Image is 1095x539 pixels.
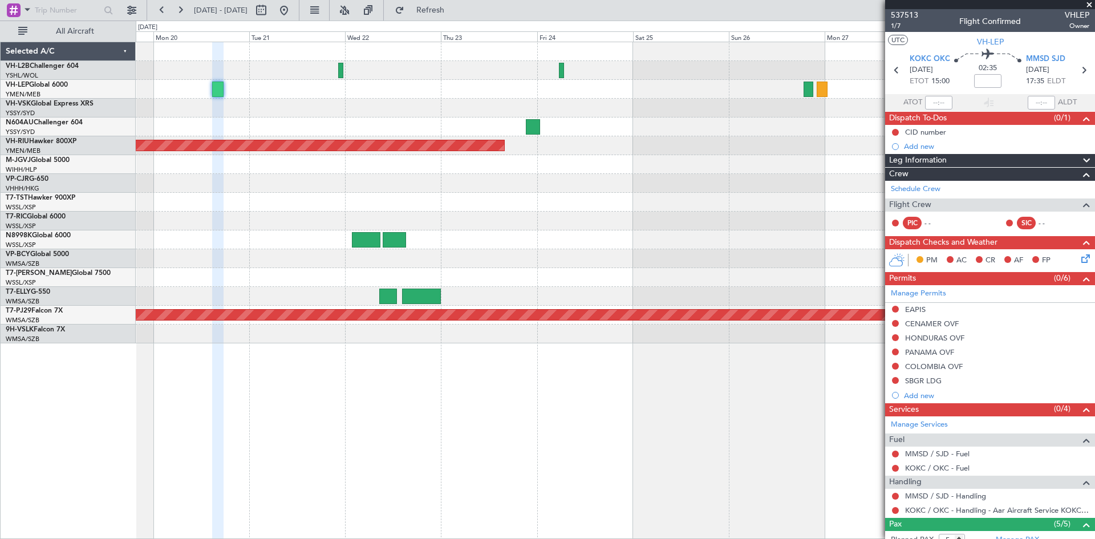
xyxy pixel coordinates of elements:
[6,100,94,107] a: VH-VSKGlobal Express XRS
[6,157,70,164] a: M-JGVJGlobal 5000
[6,63,79,70] a: VH-L2BChallenger 604
[1054,403,1070,415] span: (0/4)
[1054,272,1070,284] span: (0/6)
[6,232,71,239] a: N8998KGlobal 6000
[1065,9,1089,21] span: VHLEP
[6,63,30,70] span: VH-L2B
[1026,76,1044,87] span: 17:35
[1054,112,1070,124] span: (0/1)
[889,236,997,249] span: Dispatch Checks and Weather
[6,128,35,136] a: YSSY/SYD
[6,289,31,295] span: T7-ELLY
[6,138,76,145] a: VH-RIUHawker 800XP
[6,326,65,333] a: 9H-VSLKFalcon 7X
[6,109,35,117] a: YSSY/SYD
[6,176,29,183] span: VP-CJR
[6,82,29,88] span: VH-LEP
[926,255,938,266] span: PM
[979,63,997,74] span: 02:35
[441,31,537,42] div: Thu 23
[825,31,920,42] div: Mon 27
[6,119,34,126] span: N604AU
[729,31,825,42] div: Sun 26
[30,27,120,35] span: All Aircraft
[6,138,29,145] span: VH-RIU
[6,157,31,164] span: M-JGVJ
[6,232,32,239] span: N8998K
[6,316,39,325] a: WMSA/SZB
[1042,255,1051,266] span: FP
[6,184,39,193] a: VHHH/HKG
[6,251,30,258] span: VP-BCY
[633,31,729,42] div: Sat 25
[903,97,922,108] span: ATOT
[905,449,970,459] a: MMSD / SJD - Fuel
[6,251,69,258] a: VP-BCYGlobal 5000
[889,272,916,285] span: Permits
[924,218,950,228] div: - -
[905,319,959,329] div: CENAMER OVF
[153,31,249,42] div: Mon 20
[905,376,942,386] div: SBGR LDG
[390,1,458,19] button: Refresh
[6,335,39,343] a: WMSA/SZB
[6,270,111,277] a: T7-[PERSON_NAME]Global 7500
[889,168,909,181] span: Crew
[889,198,931,212] span: Flight Crew
[1026,54,1065,65] span: MMSD SJD
[6,278,36,287] a: WSSL/XSP
[6,213,27,220] span: T7-RIC
[889,403,919,416] span: Services
[889,433,905,447] span: Fuel
[6,297,39,306] a: WMSA/SZB
[6,194,75,201] a: T7-TSTHawker 900XP
[35,2,100,19] input: Trip Number
[6,71,38,80] a: YSHL/WOL
[905,491,986,501] a: MMSD / SJD - Handling
[6,119,83,126] a: N604AUChallenger 604
[903,217,922,229] div: PIC
[891,21,918,31] span: 1/7
[891,419,948,431] a: Manage Services
[6,260,39,268] a: WMSA/SZB
[889,476,922,489] span: Handling
[6,90,40,99] a: YMEN/MEB
[905,127,946,137] div: CID number
[910,54,950,65] span: KOKC OKC
[1054,518,1070,530] span: (5/5)
[891,288,946,299] a: Manage Permits
[1065,21,1089,31] span: Owner
[905,333,964,343] div: HONDURAS OVF
[959,15,1021,27] div: Flight Confirmed
[905,305,926,314] div: EAPIS
[1039,218,1064,228] div: - -
[910,76,928,87] span: ETOT
[345,31,441,42] div: Wed 22
[6,82,68,88] a: VH-LEPGlobal 6000
[6,203,36,212] a: WSSL/XSP
[537,31,633,42] div: Fri 24
[6,213,66,220] a: T7-RICGlobal 6000
[905,505,1089,515] a: KOKC / OKC - Handling - Aar Aircraft Service KOKC / OKC
[13,22,124,40] button: All Aircraft
[925,96,952,110] input: --:--
[6,326,34,333] span: 9H-VSLK
[1047,76,1065,87] span: ELDT
[6,147,40,155] a: YMEN/MEB
[977,36,1004,48] span: VH-LEP
[905,347,954,357] div: PANAMA OVF
[249,31,345,42] div: Tue 21
[6,307,63,314] a: T7-PJ29Falcon 7X
[889,112,947,125] span: Dispatch To-Dos
[1026,64,1049,76] span: [DATE]
[6,165,37,174] a: WIHH/HLP
[6,194,28,201] span: T7-TST
[6,241,36,249] a: WSSL/XSP
[6,100,31,107] span: VH-VSK
[904,391,1089,400] div: Add new
[138,23,157,33] div: [DATE]
[956,255,967,266] span: AC
[905,362,963,371] div: COLOMBIA OVF
[6,270,72,277] span: T7-[PERSON_NAME]
[6,307,31,314] span: T7-PJ29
